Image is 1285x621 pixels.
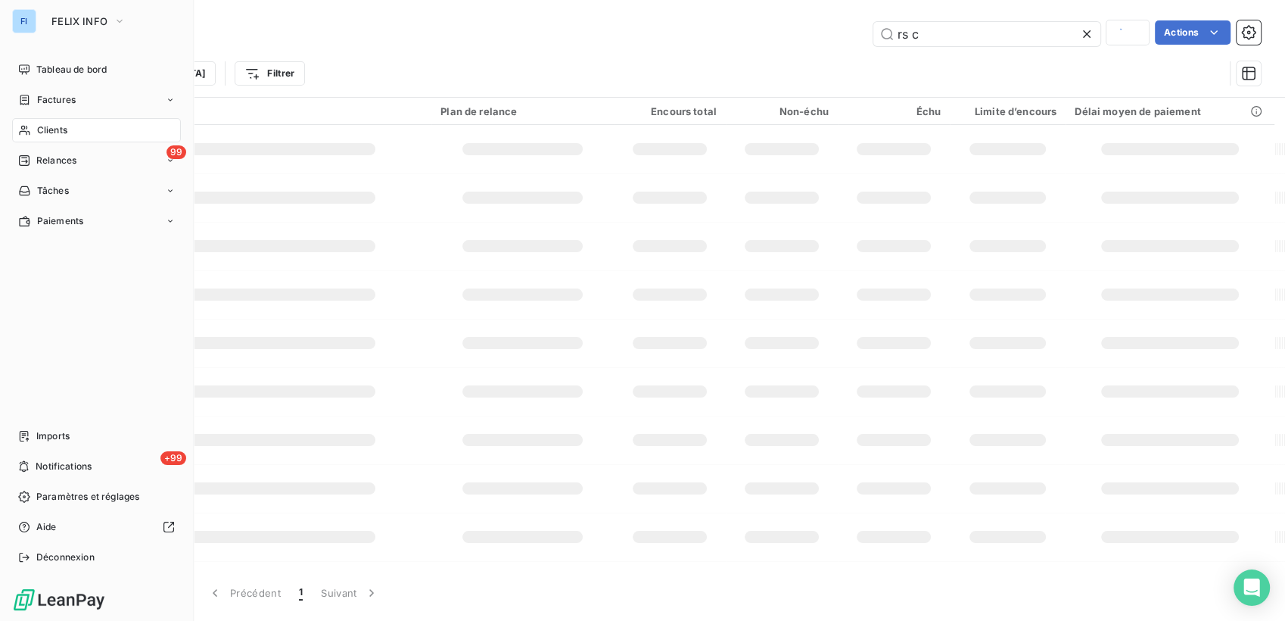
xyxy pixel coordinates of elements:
[735,105,829,117] div: Non-échu
[623,105,717,117] div: Encours total
[37,123,67,137] span: Clients
[37,214,83,228] span: Paiements
[166,145,186,159] span: 99
[36,154,76,167] span: Relances
[959,105,1056,117] div: Limite d’encours
[12,9,36,33] div: FI
[37,184,69,198] span: Tâches
[290,577,312,609] button: 1
[1234,570,1270,606] div: Open Intercom Messenger
[36,429,70,443] span: Imports
[873,22,1100,46] input: Rechercher
[36,63,107,76] span: Tableau de bord
[160,451,186,465] span: +99
[36,551,95,564] span: Déconnexion
[847,105,941,117] div: Échu
[37,93,76,107] span: Factures
[299,585,303,601] span: 1
[235,61,304,86] button: Filtrer
[1155,20,1231,45] button: Actions
[36,520,57,534] span: Aide
[312,577,388,609] button: Suivant
[12,588,106,612] img: Logo LeanPay
[12,515,181,539] a: Aide
[36,490,139,504] span: Paramètres et réglages
[1075,105,1265,117] div: Délai moyen de paiement
[36,460,92,473] span: Notifications
[440,105,605,117] div: Plan de relance
[51,15,107,27] span: FELIX INFO
[198,577,290,609] button: Précédent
